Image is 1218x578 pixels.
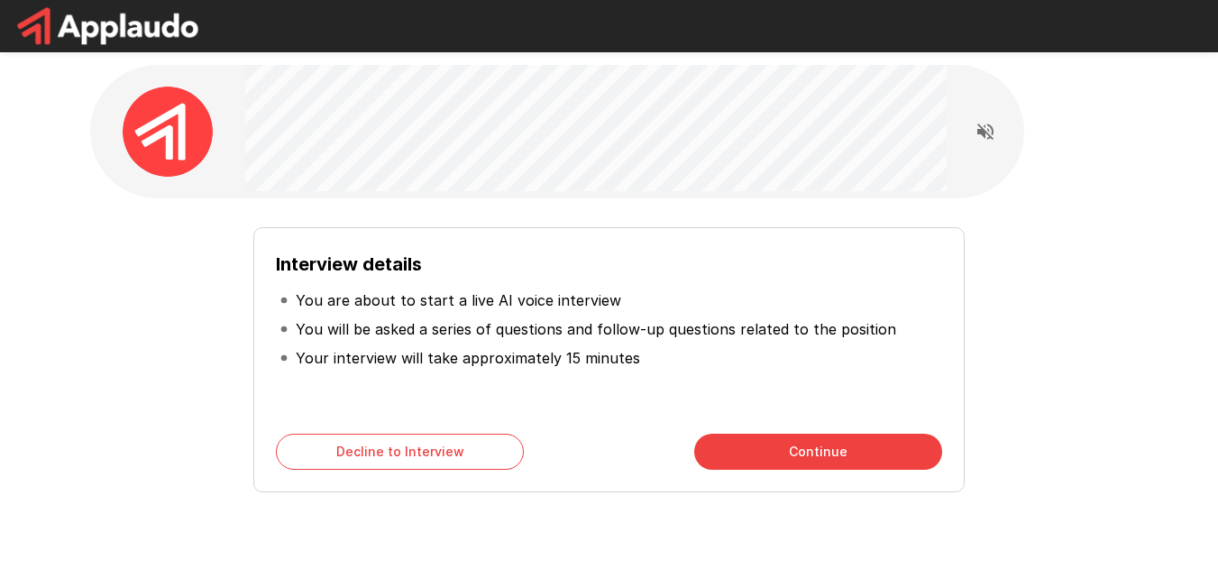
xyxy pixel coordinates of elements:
img: applaudo_avatar.png [123,87,213,177]
button: Decline to Interview [276,434,524,470]
button: Read questions aloud [967,114,1003,150]
p: You will be asked a series of questions and follow-up questions related to the position [296,318,896,340]
p: You are about to start a live AI voice interview [296,289,621,311]
b: Interview details [276,253,422,275]
p: Your interview will take approximately 15 minutes [296,347,640,369]
button: Continue [694,434,942,470]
